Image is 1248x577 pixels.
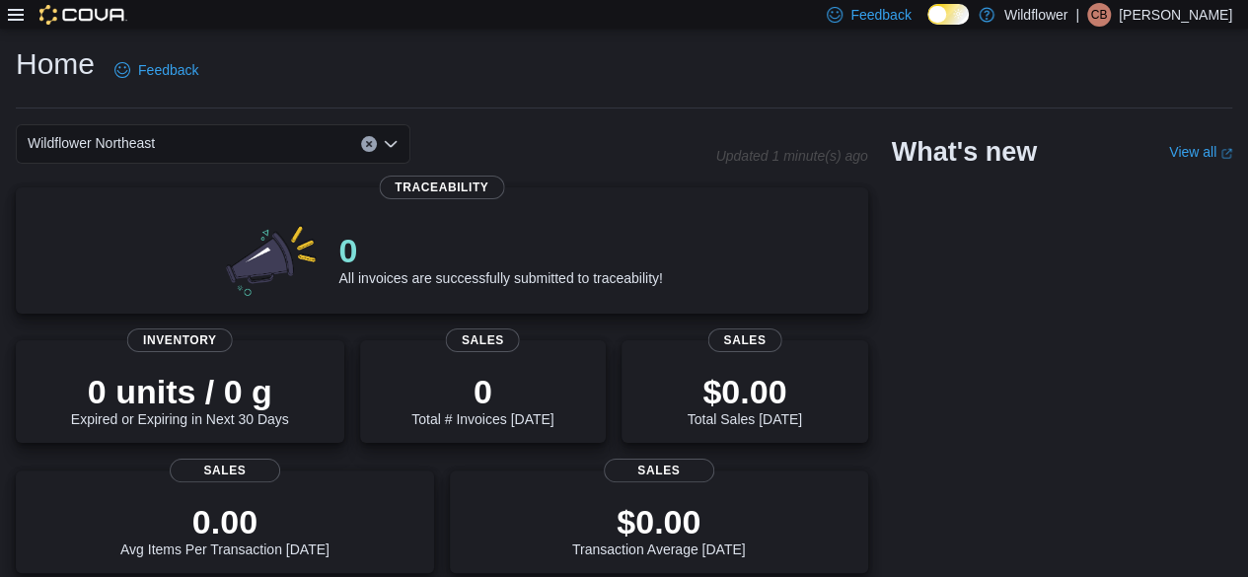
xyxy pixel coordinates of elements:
p: Wildflower [1004,3,1068,27]
p: 0 units / 0 g [71,372,289,411]
div: Transaction Average [DATE] [572,502,746,557]
div: Total Sales [DATE] [688,372,802,427]
span: CB [1091,3,1108,27]
span: Wildflower Northeast [28,131,155,155]
span: Sales [170,459,280,482]
p: 0 [411,372,553,411]
input: Dark Mode [927,4,969,25]
div: Total # Invoices [DATE] [411,372,553,427]
span: Dark Mode [927,25,928,26]
svg: External link [1220,148,1232,160]
p: $0.00 [688,372,802,411]
span: Feedback [138,60,198,80]
p: [PERSON_NAME] [1119,3,1232,27]
span: Sales [707,328,781,352]
div: Avg Items Per Transaction [DATE] [120,502,330,557]
img: 0 [221,219,324,298]
span: Inventory [127,328,233,352]
h2: What's new [892,136,1037,168]
p: $0.00 [572,502,746,541]
p: Updated 1 minute(s) ago [715,148,867,164]
div: Crystale Bernander [1087,3,1111,27]
p: | [1075,3,1079,27]
a: View allExternal link [1169,144,1232,160]
span: Feedback [850,5,911,25]
p: 0 [338,231,662,270]
h1: Home [16,44,95,84]
img: Cova [39,5,127,25]
a: Feedback [107,50,206,90]
span: Traceability [379,176,504,199]
button: Open list of options [383,136,399,152]
div: Expired or Expiring in Next 30 Days [71,372,289,427]
p: 0.00 [120,502,330,541]
button: Clear input [361,136,377,152]
div: All invoices are successfully submitted to traceability! [338,231,662,286]
span: Sales [604,459,714,482]
span: Sales [446,328,520,352]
